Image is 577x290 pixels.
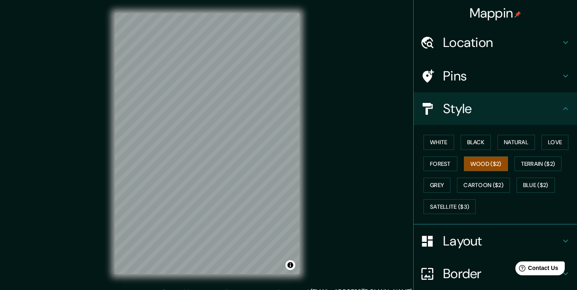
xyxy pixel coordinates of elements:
[443,265,561,282] h4: Border
[443,233,561,249] h4: Layout
[423,199,476,214] button: Satellite ($3)
[423,156,457,172] button: Forest
[504,258,568,281] iframe: Help widget launcher
[423,178,450,193] button: Grey
[285,260,295,270] button: Toggle attribution
[423,135,454,150] button: White
[414,92,577,125] div: Style
[443,100,561,117] h4: Style
[515,156,562,172] button: Terrain ($2)
[414,60,577,92] div: Pins
[517,178,555,193] button: Blue ($2)
[443,34,561,51] h4: Location
[414,225,577,257] div: Layout
[470,5,521,21] h4: Mappin
[541,135,568,150] button: Love
[464,156,508,172] button: Wood ($2)
[115,13,299,274] canvas: Map
[515,11,521,18] img: pin-icon.png
[461,135,491,150] button: Black
[414,257,577,290] div: Border
[414,26,577,59] div: Location
[457,178,510,193] button: Cartoon ($2)
[497,135,535,150] button: Natural
[443,68,561,84] h4: Pins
